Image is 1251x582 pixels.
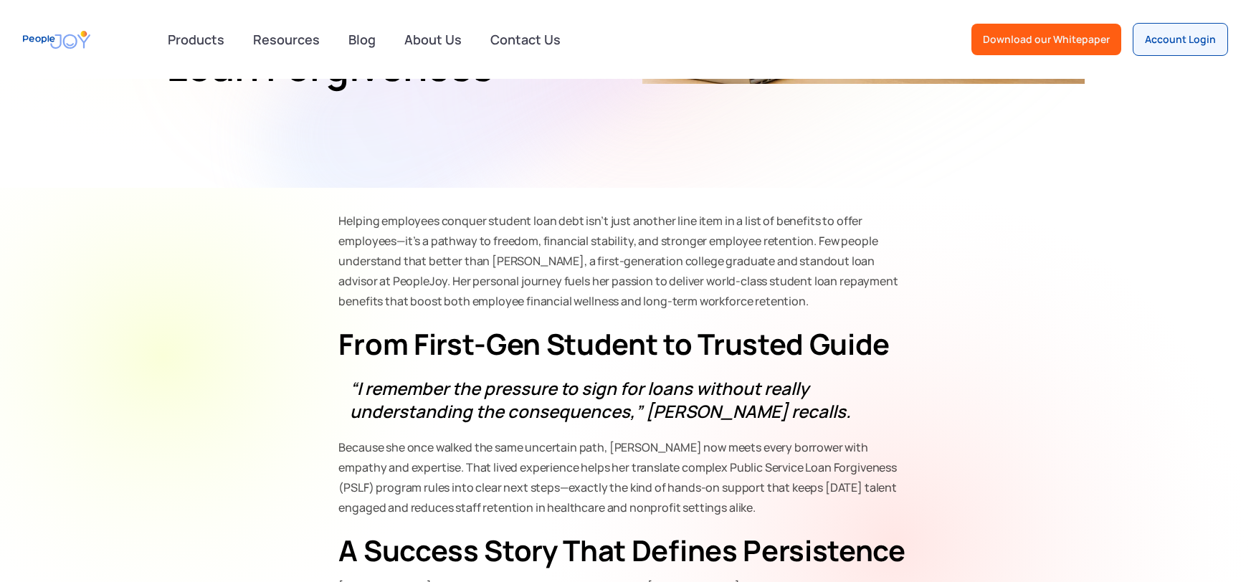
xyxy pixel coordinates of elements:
a: home [23,24,90,56]
a: Resources [244,24,328,55]
a: Account Login [1133,23,1228,56]
p: Helping employees conquer student loan debt isn’t just another line item in a list of benefits to... [339,211,913,311]
a: Download our Whitepaper [971,24,1121,55]
a: Contact Us [482,24,569,55]
strong: From First-Gen Student to Trusted Guide [339,324,890,363]
p: Because she once walked the same uncertain path, [PERSON_NAME] now meets every borrower with empa... [339,437,913,517]
strong: A Success Story That Defines Persistence [339,530,905,570]
a: About Us [396,24,470,55]
div: Download our Whitepaper [983,32,1110,47]
em: “I remember the pressure to sign for loans without really understanding the consequences,” [PERSO... [351,376,852,423]
a: Blog [340,24,384,55]
div: Products [159,25,233,54]
div: Account Login [1145,32,1216,47]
